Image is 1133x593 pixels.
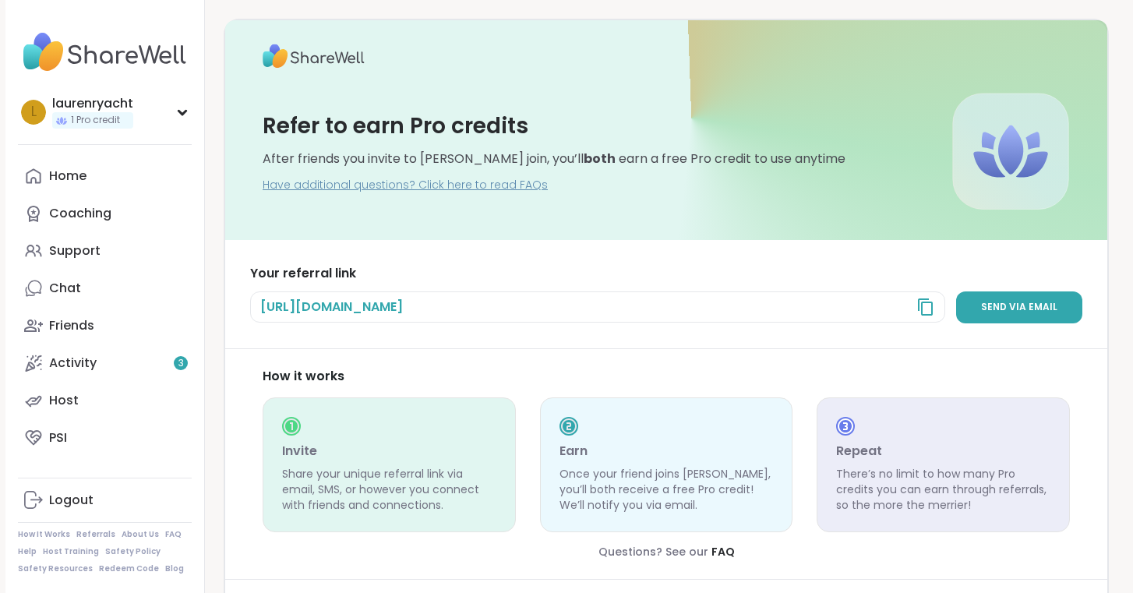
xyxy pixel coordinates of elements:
[981,301,1057,314] span: Send via email
[18,529,70,540] a: How It Works
[836,467,1050,513] p: There’s no limit to how many Pro credits you can earn through referrals, so the more the merrier!
[559,442,774,461] h3: Earn
[49,280,81,297] div: Chat
[18,546,37,557] a: Help
[956,291,1082,323] a: Send via email
[260,298,403,316] span: [URL][DOMAIN_NAME]
[263,178,548,193] a: Have additional questions? Click here to read FAQs
[49,205,111,222] div: Coaching
[263,111,528,141] h3: Refer to earn Pro credits
[71,114,120,127] span: 1 Pro credit
[18,270,192,307] a: Chat
[52,95,133,112] div: laurenryacht
[49,242,101,259] div: Support
[105,546,161,557] a: Safety Policy
[263,39,365,73] img: ShareWell Logo
[43,546,99,557] a: Host Training
[263,150,845,168] div: After friends you invite to [PERSON_NAME] join, you’ll earn a free Pro credit to use anytime
[49,392,79,409] div: Host
[49,429,67,447] div: PSI
[18,482,192,519] a: Logout
[165,529,182,540] a: FAQ
[282,467,496,513] p: Share your unique referral link via email, SMS, or however you connect with friends and connections.
[584,150,616,168] b: both
[18,563,93,574] a: Safety Resources
[282,442,496,461] h3: Invite
[165,563,184,574] a: Blog
[49,492,94,509] div: Logout
[18,195,192,232] a: Coaching
[250,265,1082,282] h3: Your referral link
[178,357,184,370] span: 3
[559,467,774,513] p: Once your friend joins [PERSON_NAME], you’ll both receive a free Pro credit! We’ll notify you via...
[76,529,115,540] a: Referrals
[49,355,97,372] div: Activity
[18,344,192,382] a: Activity3
[49,168,86,185] div: Home
[18,307,192,344] a: Friends
[18,382,192,419] a: Host
[18,232,192,270] a: Support
[263,368,1070,385] div: How it works
[18,419,192,457] a: PSI
[836,442,1050,461] h3: Repeat
[711,544,735,559] a: FAQ
[49,317,94,334] div: Friends
[122,529,159,540] a: About Us
[31,102,37,122] span: l
[18,25,192,79] img: ShareWell Nav Logo
[99,563,159,574] a: Redeem Code
[263,545,1070,560] div: Questions? See our
[18,157,192,195] a: Home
